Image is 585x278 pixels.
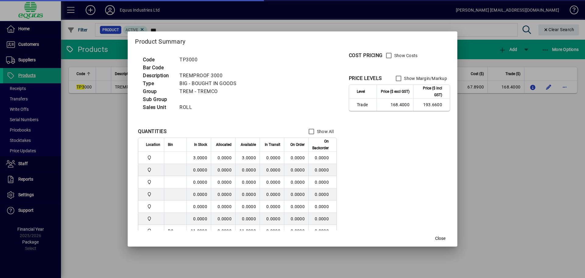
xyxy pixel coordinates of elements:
span: Price ($ excl GST) [381,88,409,95]
td: 0.0000 [211,188,235,200]
span: On Order [290,141,305,148]
td: 11.0000 [186,225,211,237]
td: B3 [164,225,186,237]
td: 0.0000 [308,188,336,200]
span: Level [357,88,365,95]
span: In Transit [265,141,280,148]
h2: Product Summary [128,31,457,49]
span: 0.0000 [266,204,280,209]
span: 0.0000 [291,180,305,185]
td: 0.0000 [211,225,235,237]
td: 0.0000 [211,164,235,176]
td: 3.0000 [186,152,211,164]
span: Location [146,141,160,148]
td: Bar Code [140,64,176,72]
td: 0.0000 [308,152,336,164]
td: 0.0000 [211,152,235,164]
td: Group [140,88,176,96]
label: Show Costs [393,52,418,59]
td: 0.0000 [186,200,211,213]
td: ROLL [176,103,244,111]
span: Allocated [216,141,232,148]
span: 0.0000 [291,155,305,160]
td: 0.0000 [186,188,211,200]
span: Close [435,235,445,242]
td: TP3000 [176,56,244,64]
td: BIG - BOUGHT IN GOODS [176,80,244,88]
td: TREM - TREMCO [176,88,244,96]
div: QUANTITIES [138,128,167,135]
td: 193.6600 [413,99,450,111]
span: In Stock [194,141,207,148]
span: Available [241,141,256,148]
span: 0.0000 [266,180,280,185]
div: PRICE LEVELS [349,75,382,82]
button: Close [431,233,450,244]
td: 0.0000 [211,213,235,225]
span: Bin [168,141,173,148]
span: 0.0000 [291,216,305,221]
td: 0.0000 [211,200,235,213]
td: 0.0000 [186,164,211,176]
span: 0.0000 [266,216,280,221]
span: Price ($ incl GST) [417,85,442,98]
span: 0.0000 [291,204,305,209]
td: 0.0000 [235,188,260,200]
span: 0.0000 [266,168,280,172]
td: 0.0000 [308,176,336,188]
td: 0.0000 [186,213,211,225]
span: 0.0000 [291,229,305,233]
label: Show All [316,128,334,135]
span: 0.0000 [291,168,305,172]
td: 0.0000 [308,164,336,176]
td: 0.0000 [235,176,260,188]
td: Sub Group [140,96,176,103]
td: 0.0000 [308,213,336,225]
td: Code [140,56,176,64]
td: 0.0000 [308,200,336,213]
td: 0.0000 [235,213,260,225]
div: COST PRICING [349,52,383,59]
td: 0.0000 [211,176,235,188]
span: 0.0000 [291,192,305,197]
td: 11.0000 [235,225,260,237]
td: Description [140,72,176,80]
td: TREMPROOF 3000 [176,72,244,80]
td: 0.0000 [235,164,260,176]
span: 0.0000 [266,229,280,233]
td: 0.0000 [308,225,336,237]
td: Type [140,80,176,88]
td: 0.0000 [235,200,260,213]
td: Sales Unit [140,103,176,111]
span: 0.0000 [266,155,280,160]
td: 168.4000 [377,99,413,111]
td: 0.0000 [186,176,211,188]
label: Show Margin/Markup [403,75,447,81]
span: 0.0000 [266,192,280,197]
td: 3.0000 [235,152,260,164]
span: Trade [357,102,373,108]
span: On Backorder [312,138,329,151]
